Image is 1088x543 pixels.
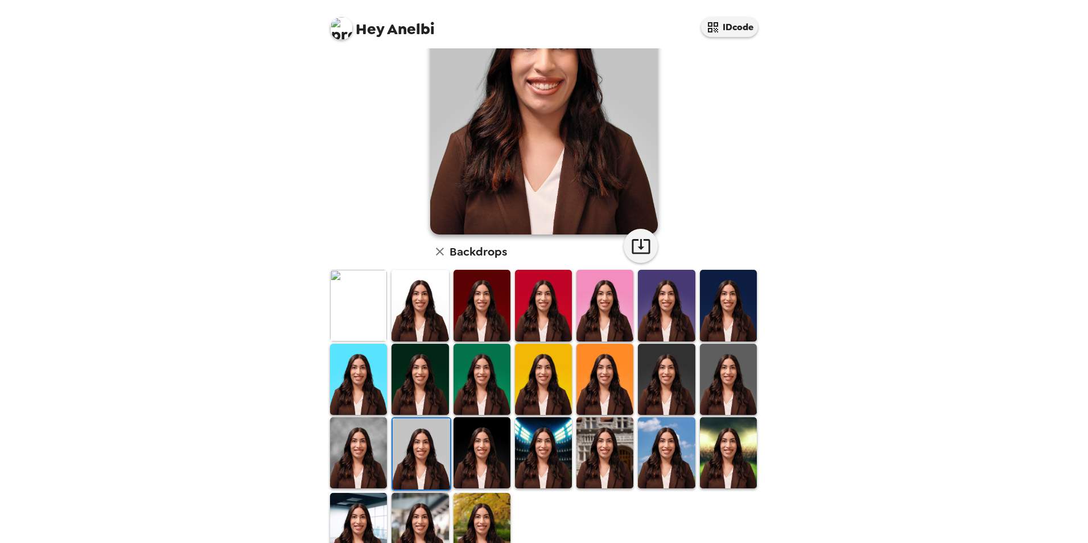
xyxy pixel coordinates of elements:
[330,17,353,40] img: profile pic
[330,11,435,37] span: Anelbi
[356,19,384,39] span: Hey
[450,242,507,261] h6: Backdrops
[701,17,758,37] button: IDcode
[330,270,387,341] img: Original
